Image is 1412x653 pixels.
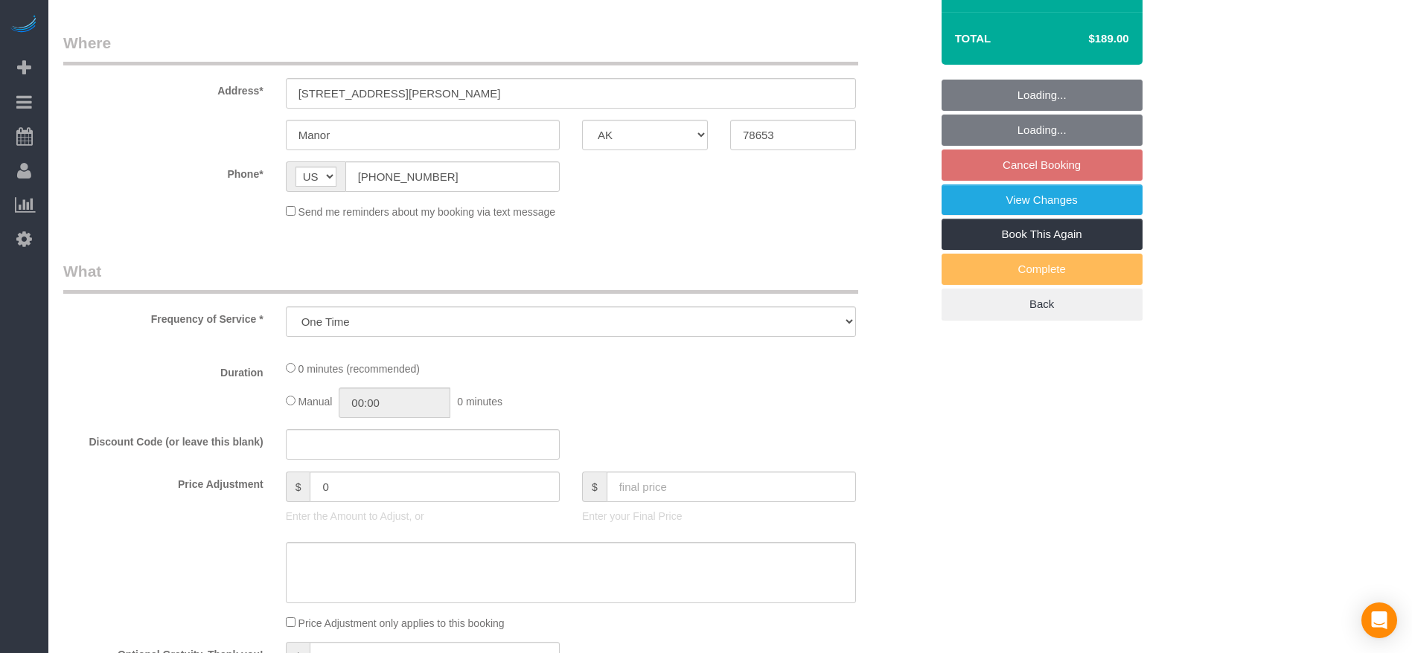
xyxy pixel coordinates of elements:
h4: $189.00 [1044,33,1128,45]
label: Price Adjustment [52,472,275,492]
a: Book This Again [942,219,1143,250]
p: Enter your Final Price [582,509,856,524]
span: 0 minutes [457,396,502,408]
a: Back [942,289,1143,320]
input: Phone* [345,161,560,192]
span: Send me reminders about my booking via text message [298,206,556,218]
span: $ [582,472,607,502]
label: Address* [52,78,275,98]
input: Zip Code* [730,120,856,150]
label: Phone* [52,161,275,181]
legend: Where [63,32,858,65]
input: City* [286,120,560,150]
span: Manual [298,396,333,408]
span: Price Adjustment only applies to this booking [298,617,505,629]
strong: Total [955,32,991,45]
span: 0 minutes (recommended) [298,363,420,375]
img: Automaid Logo [9,15,39,36]
p: Enter the Amount to Adjust, or [286,509,560,524]
input: final price [607,472,856,502]
span: $ [286,472,310,502]
legend: What [63,260,858,294]
label: Frequency of Service * [52,306,275,326]
label: Duration [52,360,275,380]
label: Discount Code (or leave this blank) [52,429,275,449]
div: Open Intercom Messenger [1361,602,1397,638]
a: View Changes [942,184,1143,216]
